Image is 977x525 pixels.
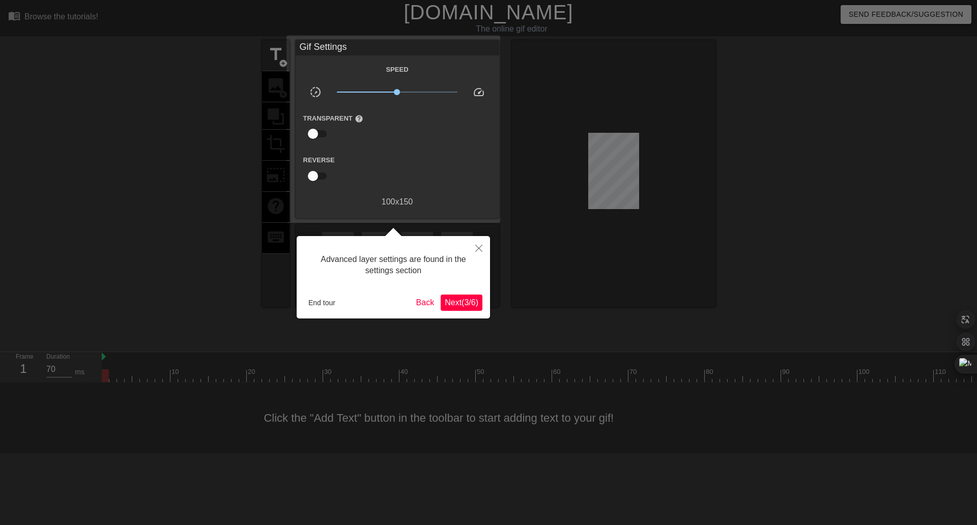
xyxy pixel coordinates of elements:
[468,236,490,259] button: Close
[441,295,482,311] button: Next
[304,244,482,287] div: Advanced layer settings are found in the settings section
[412,295,439,311] button: Back
[304,295,339,310] button: End tour
[445,298,478,307] span: Next ( 3 / 6 )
